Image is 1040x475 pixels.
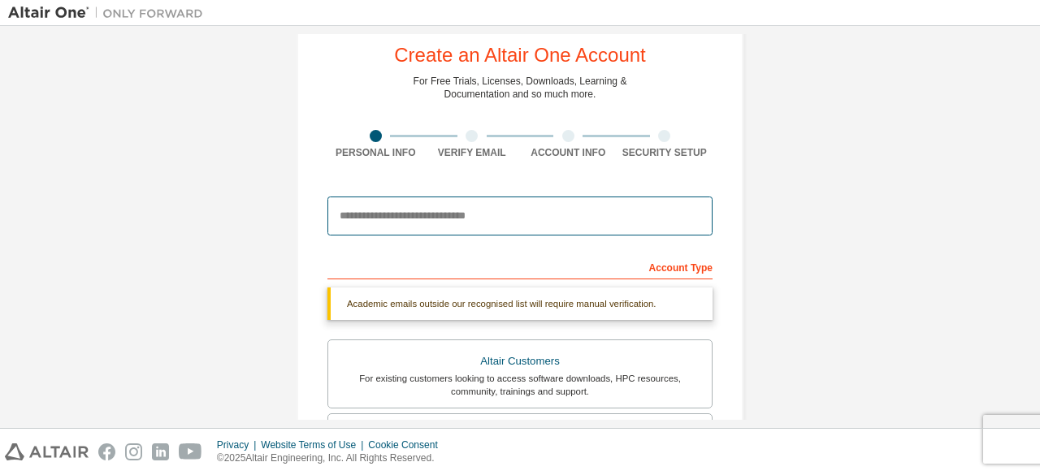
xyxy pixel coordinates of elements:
div: Personal Info [327,146,424,159]
img: youtube.svg [179,443,202,460]
div: Verify Email [424,146,521,159]
img: linkedin.svg [152,443,169,460]
div: Security Setup [617,146,713,159]
div: Account Info [520,146,617,159]
div: Cookie Consent [368,438,447,451]
div: For Free Trials, Licenses, Downloads, Learning & Documentation and so much more. [414,75,627,101]
div: Privacy [217,438,261,451]
div: Academic emails outside our recognised list will require manual verification. [327,287,713,320]
div: Account Type [327,253,713,279]
div: For existing customers looking to access software downloads, HPC resources, community, trainings ... [338,372,702,398]
img: altair_logo.svg [5,443,89,460]
img: facebook.svg [98,443,115,460]
img: Altair One [8,5,211,21]
div: Create an Altair One Account [394,45,646,65]
div: Website Terms of Use [261,438,368,451]
img: instagram.svg [125,443,142,460]
p: © 2025 Altair Engineering, Inc. All Rights Reserved. [217,451,448,465]
div: Altair Customers [338,350,702,373]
